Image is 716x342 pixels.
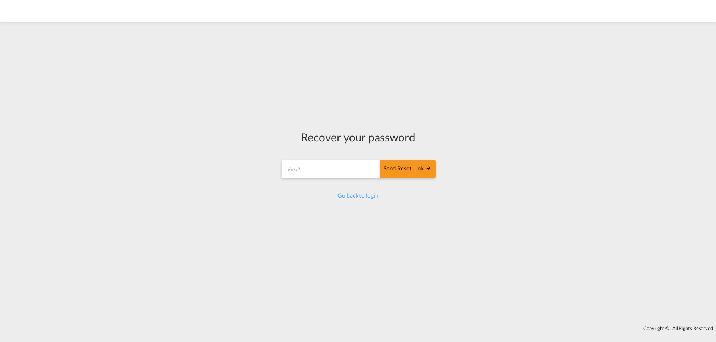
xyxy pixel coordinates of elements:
[337,192,378,199] a: Go back to login
[425,165,431,171] md-icon: icon-arrow-right
[380,160,436,178] button: SEND RESET LINK
[280,129,436,145] div: Recover your password
[282,160,380,178] input: Email
[384,164,431,173] div: Send reset link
